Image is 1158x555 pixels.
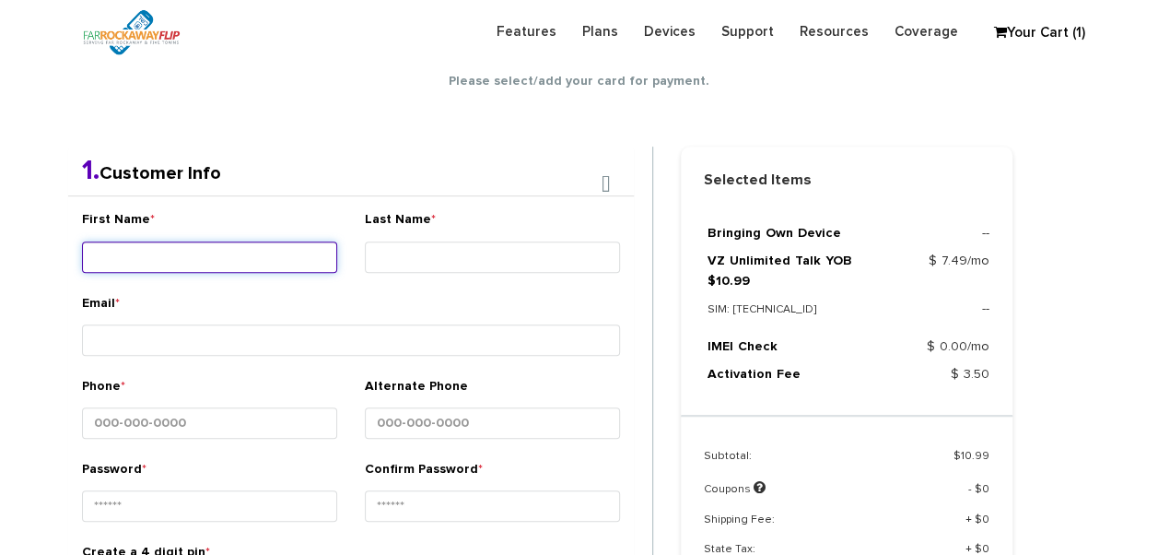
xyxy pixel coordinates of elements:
td: + $ [898,513,989,542]
td: - $ [898,478,989,512]
td: -- [897,223,989,251]
a: Support [708,14,787,50]
td: Subtotal: [704,449,898,478]
a: Activation Fee [708,368,801,381]
a: 1.Customer Info [82,164,221,183]
a: Devices [631,14,708,50]
a: Bringing Own Device [708,227,841,240]
label: Password [82,460,146,487]
a: IMEI Check [708,340,778,353]
input: 000-000-0000 [365,407,620,439]
label: Email [82,294,120,321]
td: $ 3.50 [897,364,989,392]
span: 0 [982,514,989,525]
label: Alternate Phone [365,377,468,403]
td: $ 0.00/mo [897,337,989,364]
td: Shipping Fee: [704,513,898,542]
label: First Name [82,210,155,237]
td: -- [897,299,989,337]
a: Resources [787,14,882,50]
a: Plans [569,14,631,50]
strong: Selected Items [681,170,1012,191]
td: $ [898,449,989,478]
a: Your Cart (1) [985,19,1077,47]
span: 1. [82,157,99,184]
span: 0 [982,544,989,555]
a: Features [484,14,569,50]
label: Phone [82,377,125,404]
td: Coupons [704,478,898,512]
td: $ 7.49/mo [897,251,989,299]
a: VZ Unlimited Talk YOB $10.99 [708,254,852,288]
span: 0 [982,484,989,495]
span: 10.99 [961,451,989,462]
label: Confirm Password [365,460,483,487]
p: SIM: [TECHNICAL_ID] [708,300,897,320]
input: 000-000-0000 [82,407,337,439]
a: Coverage [882,14,971,50]
label: Last Name [365,210,436,237]
p: Please select/add your card for payment. [68,72,1091,91]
